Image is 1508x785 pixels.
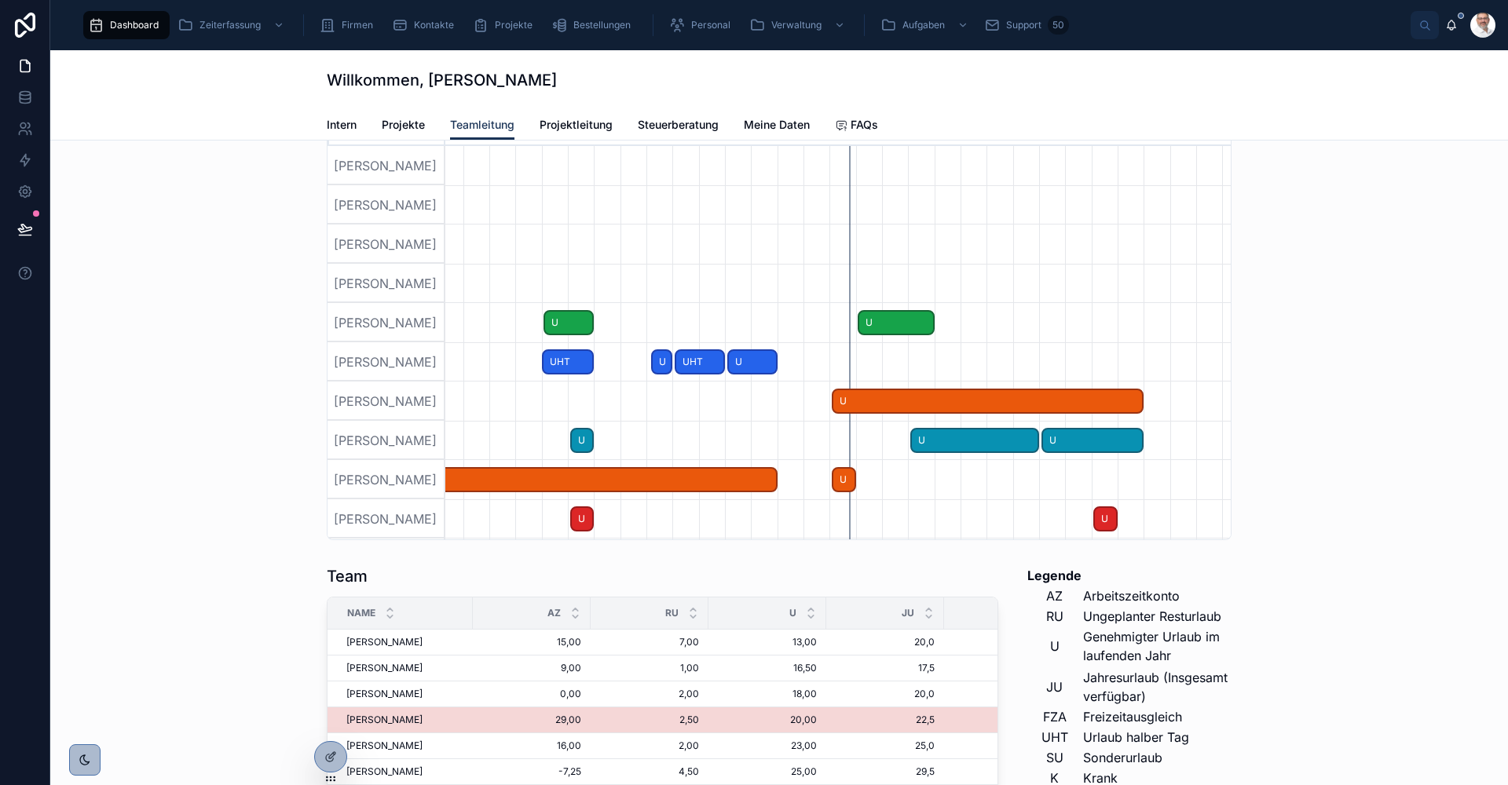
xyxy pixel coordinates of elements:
[718,765,817,778] a: 25,00
[836,765,935,778] a: 29,5
[858,310,934,336] div: U
[450,117,514,133] span: Teamleitung
[388,467,775,493] span: U
[1082,626,1232,666] td: Genehmigter Urlaub im laufenden Jahr
[600,765,699,778] a: 4,50
[600,688,699,700] span: 2,00
[328,146,445,185] div: [PERSON_NAME]
[328,264,445,303] div: [PERSON_NAME]
[545,310,592,336] span: U
[600,739,699,752] span: 2,00
[1048,16,1069,35] div: 50
[347,607,375,619] span: Name
[744,117,810,133] span: Meine Daten
[953,739,1052,752] a: 1,0
[833,467,855,493] span: U
[387,11,465,39] a: Kontakte
[836,739,935,752] a: 25,0
[468,11,544,39] a: Projekte
[718,739,817,752] span: 23,00
[744,111,810,142] a: Meine Daten
[902,19,945,31] span: Aufgaben
[600,714,699,726] span: 2,50
[953,636,1052,648] a: 0,0
[328,303,445,342] div: [PERSON_NAME]
[346,636,463,648] a: [PERSON_NAME]
[346,765,463,778] a: [PERSON_NAME]
[75,8,1411,42] div: scrollable content
[1027,747,1082,768] td: SU
[540,111,613,142] a: Projektleitung
[482,688,581,700] a: 0,00
[675,349,725,375] div: UHT
[953,714,1052,726] a: 1,0
[1082,706,1232,727] td: Freizeitausgleich
[718,662,817,674] span: 16,50
[495,19,533,31] span: Projekte
[328,342,445,382] div: [PERSON_NAME]
[544,310,594,336] div: U
[859,310,932,336] span: U
[833,389,1142,414] span: U
[414,19,454,31] span: Kontakte
[1082,667,1232,706] td: Jahresurlaub (Insgesamt verfügbar)
[718,636,817,648] a: 13,00
[1027,706,1082,727] td: FZA
[1027,626,1082,666] td: U
[1027,606,1082,626] td: RU
[386,467,777,493] div: U
[718,714,817,726] span: 20,00
[570,506,595,532] div: U
[1043,428,1143,454] span: U
[953,662,1052,674] a: 0,0
[346,662,423,674] span: [PERSON_NAME]
[836,688,935,700] a: 20,0
[979,11,1074,39] a: Support50
[482,636,581,648] span: 15,00
[718,688,817,700] a: 18,00
[572,506,593,532] span: U
[173,11,292,39] a: Zeiterfassung
[745,11,853,39] a: Verwaltung
[570,428,595,454] div: U
[346,714,423,726] span: [PERSON_NAME]
[953,765,1052,778] a: 1,0
[547,607,561,619] span: AZ
[1027,565,1082,586] th: Legende
[727,349,778,375] div: U
[836,662,935,674] a: 17,5
[651,349,673,375] div: U
[315,11,384,39] a: Firmen
[544,349,593,375] span: UHT
[482,765,581,778] span: -7,25
[346,765,423,778] span: [PERSON_NAME]
[953,688,1052,700] span: 0,0
[851,117,878,133] span: FAQs
[664,11,741,39] a: Personal
[1082,727,1232,747] td: Urlaub halber Tag
[346,662,463,674] a: [PERSON_NAME]
[346,739,423,752] span: [PERSON_NAME]
[638,111,719,142] a: Steuerberatung
[346,636,423,648] span: [PERSON_NAME]
[1095,506,1116,532] span: U
[676,349,723,375] span: UHT
[199,19,261,31] span: Zeiterfassung
[600,636,699,648] span: 7,00
[832,467,856,493] div: U
[450,111,514,141] a: Teamleitung
[328,460,445,499] div: [PERSON_NAME]
[328,499,445,539] div: [PERSON_NAME]
[83,11,170,39] a: Dashboard
[1082,606,1232,626] td: Ungeplanter Resturlaub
